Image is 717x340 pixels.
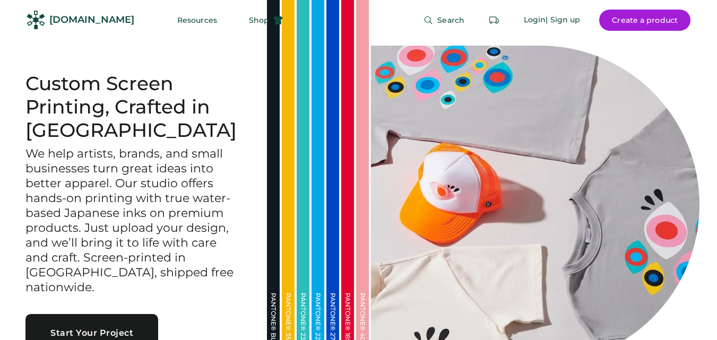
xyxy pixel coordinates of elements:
[546,15,580,25] div: | Sign up
[411,10,477,31] button: Search
[49,13,134,27] div: [DOMAIN_NAME]
[667,292,712,338] iframe: Front Chat
[483,10,505,31] button: Retrieve an order
[25,146,241,294] h3: We help artists, brands, and small businesses turn great ideas into better apparel. Our studio of...
[437,16,464,24] span: Search
[236,10,296,31] button: Shop
[249,16,269,24] span: Shop
[524,15,546,25] div: Login
[165,10,230,31] button: Resources
[27,11,45,29] img: Rendered Logo - Screens
[25,72,241,142] h1: Custom Screen Printing, Crafted in [GEOGRAPHIC_DATA]
[599,10,690,31] button: Create a product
